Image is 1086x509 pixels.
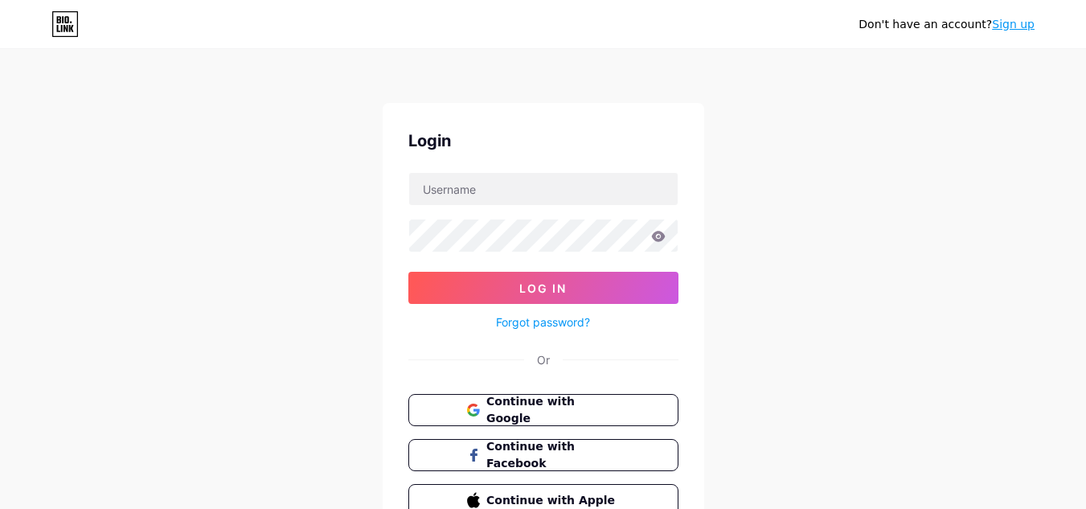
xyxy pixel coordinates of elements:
[992,18,1035,31] a: Sign up
[408,394,678,426] button: Continue with Google
[409,173,678,205] input: Username
[519,281,567,295] span: Log In
[859,16,1035,33] div: Don't have an account?
[408,272,678,304] button: Log In
[486,438,619,472] span: Continue with Facebook
[486,492,619,509] span: Continue with Apple
[537,351,550,368] div: Or
[408,129,678,153] div: Login
[496,314,590,330] a: Forgot password?
[486,393,619,427] span: Continue with Google
[408,439,678,471] button: Continue with Facebook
